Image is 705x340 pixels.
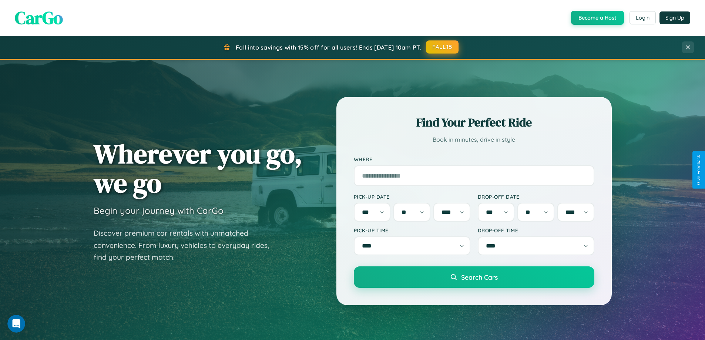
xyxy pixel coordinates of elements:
button: FALL15 [426,40,459,54]
h3: Begin your journey with CarGo [94,205,224,216]
iframe: Intercom live chat [7,315,25,333]
button: Sign Up [659,11,690,24]
span: Search Cars [461,273,498,281]
label: Pick-up Date [354,193,470,200]
button: Login [630,11,656,24]
button: Search Cars [354,266,594,288]
p: Discover premium car rentals with unmatched convenience. From luxury vehicles to everyday rides, ... [94,227,279,263]
p: Book in minutes, drive in style [354,134,594,145]
label: Drop-off Time [478,227,594,233]
div: Give Feedback [696,155,701,185]
span: Fall into savings with 15% off for all users! Ends [DATE] 10am PT. [236,44,421,51]
span: CarGo [15,6,63,30]
h1: Wherever you go, we go [94,139,302,198]
label: Pick-up Time [354,227,470,233]
label: Drop-off Date [478,193,594,200]
button: Become a Host [571,11,624,25]
h2: Find Your Perfect Ride [354,114,594,131]
label: Where [354,156,594,162]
